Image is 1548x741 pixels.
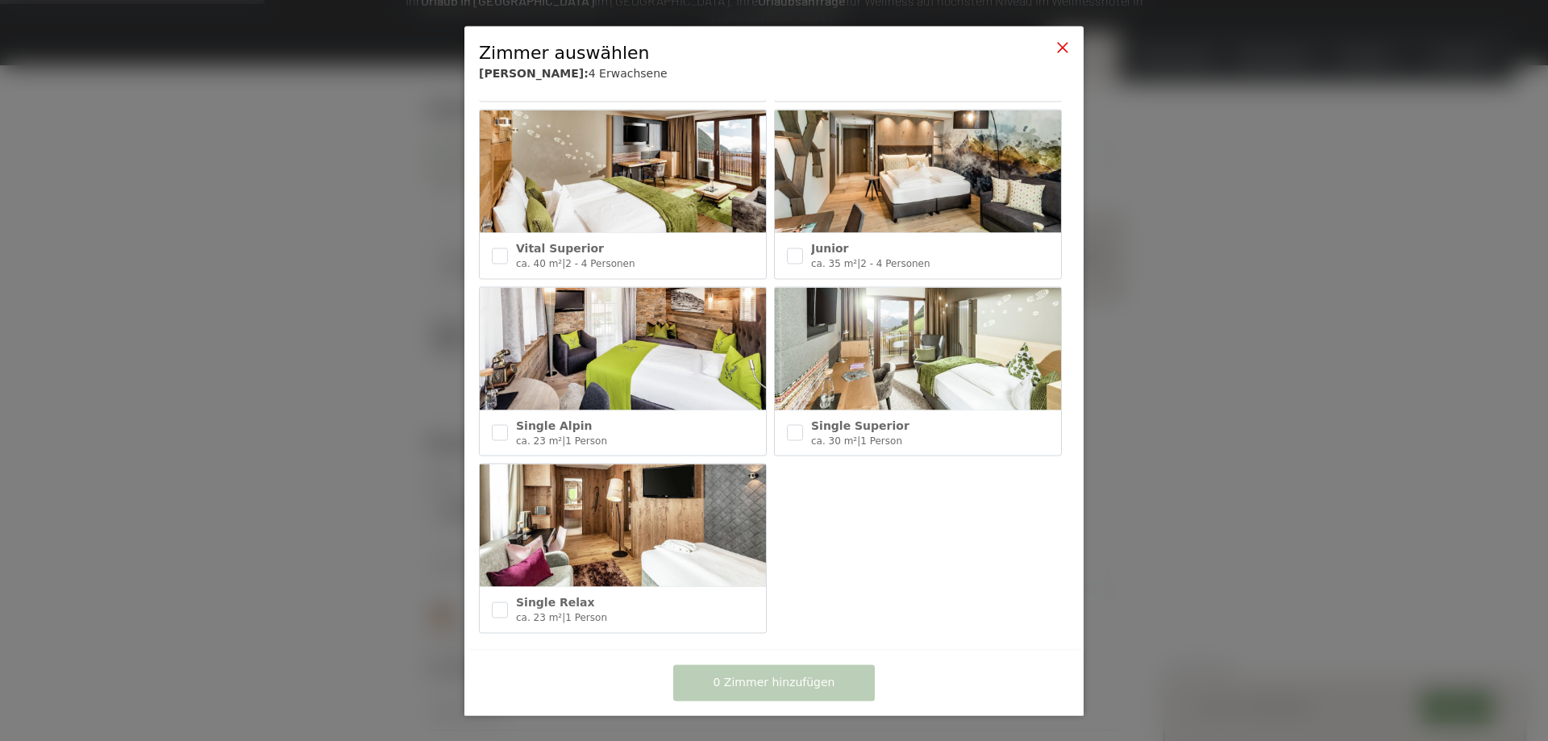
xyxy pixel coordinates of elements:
[775,110,1061,233] img: Junior
[516,418,592,431] span: Single Alpin
[565,257,635,269] span: 2 - 4 Personen
[562,612,565,623] span: |
[811,257,857,269] span: ca. 35 m²
[811,435,857,446] span: ca. 30 m²
[860,257,930,269] span: 2 - 4 Personen
[857,257,860,269] span: |
[480,110,766,233] img: Vital Superior
[480,287,766,410] img: Single Alpin
[811,418,909,431] span: Single Superior
[516,257,562,269] span: ca. 40 m²
[562,257,565,269] span: |
[860,435,902,446] span: 1 Person
[516,435,562,446] span: ca. 23 m²
[516,612,562,623] span: ca. 23 m²
[589,67,668,80] span: 4 Erwachsene
[857,435,860,446] span: |
[775,287,1061,410] img: Single Superior
[565,612,607,623] span: 1 Person
[479,67,589,80] b: [PERSON_NAME]:
[516,242,604,255] span: Vital Superior
[811,242,848,255] span: Junior
[565,435,607,446] span: 1 Person
[479,40,1019,65] div: Zimmer auswählen
[480,464,766,587] img: Single Relax
[562,435,565,446] span: |
[516,596,595,609] span: Single Relax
